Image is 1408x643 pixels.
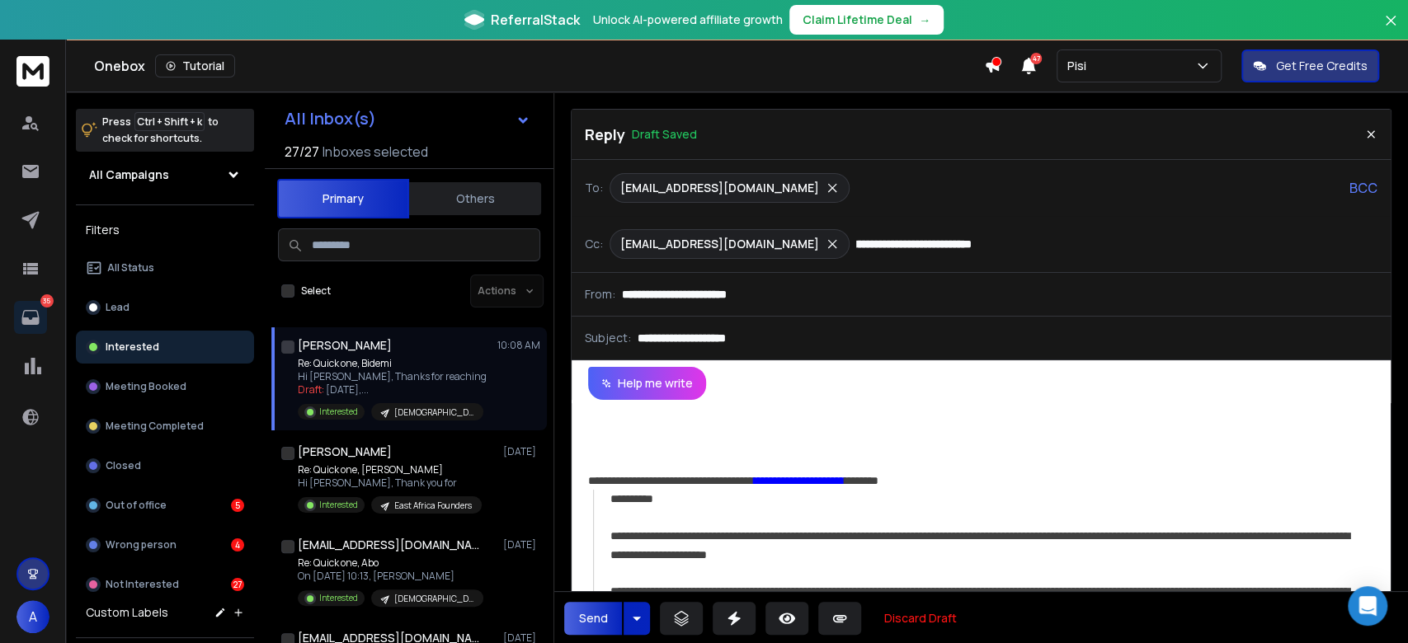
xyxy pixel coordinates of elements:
[593,12,783,28] p: Unlock AI-powered affiliate growth
[298,570,483,583] p: On [DATE] 10:13, [PERSON_NAME]
[503,445,540,458] p: [DATE]
[271,102,544,135] button: All Inbox(s)
[1380,10,1401,49] button: Close banner
[76,568,254,601] button: Not Interested27
[76,218,254,242] h3: Filters
[76,489,254,522] button: Out of office5
[134,112,205,131] span: Ctrl + Shift + k
[585,123,625,146] p: Reply
[102,114,219,147] p: Press to check for shortcuts.
[1241,49,1379,82] button: Get Free Credits
[323,142,428,162] h3: Inboxes selected
[155,54,235,77] button: Tutorial
[76,449,254,482] button: Closed
[1348,586,1387,626] div: Open Intercom Messenger
[919,12,930,28] span: →
[409,181,541,217] button: Others
[298,370,487,383] p: Hi [PERSON_NAME], Thanks for reaching
[298,537,479,553] h1: [EMAIL_ADDRESS][DOMAIN_NAME]
[620,180,819,196] p: [EMAIL_ADDRESS][DOMAIN_NAME]
[107,261,154,275] p: All Status
[76,251,254,284] button: All Status
[76,410,254,443] button: Meeting Completed
[277,179,409,218] button: Primary
[585,180,603,196] p: To:
[86,604,168,621] h3: Custom Labels
[76,331,254,364] button: Interested
[298,357,487,370] p: Re: Quick one, Bidemi
[620,236,819,252] p: [EMAIL_ADDRESS][DOMAIN_NAME]
[1067,58,1093,74] p: Pisi
[319,592,358,604] p: Interested
[503,538,540,551] p: [DATE]
[106,301,129,314] p: Lead
[319,406,358,418] p: Interested
[106,538,177,551] p: Wrong person
[76,370,254,403] button: Meeting Booked
[585,330,631,346] p: Subject:
[76,158,254,191] button: All Campaigns
[231,499,244,512] div: 5
[326,383,369,397] span: [DATE], ...
[231,538,244,551] div: 4
[564,602,622,635] button: Send
[16,600,49,633] button: A
[298,444,392,460] h1: [PERSON_NAME]
[394,593,473,605] p: [DEMOGRAPHIC_DATA] Founders
[871,602,970,635] button: Discard Draft
[76,291,254,324] button: Lead
[106,499,167,512] p: Out of office
[94,54,984,77] div: Onebox
[298,463,482,476] p: Re: Quick one, [PERSON_NAME]
[497,339,540,352] p: 10:08 AM
[632,126,697,143] p: Draft Saved
[585,236,603,252] p: Cc:
[789,5,944,35] button: Claim Lifetime Deal→
[394,406,473,419] p: [DEMOGRAPHIC_DATA] Founders
[106,578,179,591] p: Not Interested
[1276,58,1368,74] p: Get Free Credits
[285,110,376,127] h1: All Inbox(s)
[319,499,358,511] p: Interested
[1030,53,1042,64] span: 47
[106,459,141,472] p: Closed
[106,340,159,354] p: Interested
[298,476,482,490] p: Hi [PERSON_NAME], Thank you for
[89,167,169,183] h1: All Campaigns
[40,294,54,307] p: 35
[1349,178,1377,198] p: BCC
[106,380,186,393] p: Meeting Booked
[301,284,331,298] label: Select
[298,556,483,570] p: Re: Quick one, Abo
[298,383,324,397] span: Draft:
[491,10,580,30] span: ReferralStack
[588,367,706,400] button: Help me write
[285,142,319,162] span: 27 / 27
[585,286,615,303] p: From:
[231,578,244,591] div: 27
[14,301,47,334] a: 35
[298,337,392,354] h1: [PERSON_NAME]
[394,500,472,512] p: East Africa Founders
[106,420,204,433] p: Meeting Completed
[76,528,254,561] button: Wrong person4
